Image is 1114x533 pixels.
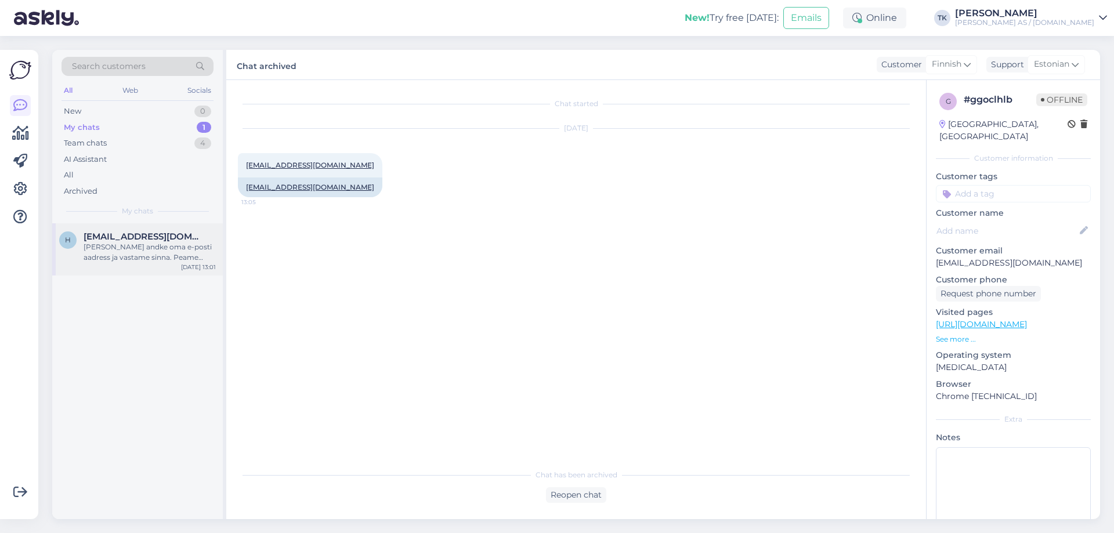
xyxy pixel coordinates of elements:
[936,185,1091,202] input: Add a tag
[877,59,922,71] div: Customer
[246,183,374,191] a: [EMAIL_ADDRESS][DOMAIN_NAME]
[936,274,1091,286] p: Customer phone
[964,93,1036,107] div: # ggoclhlb
[936,207,1091,219] p: Customer name
[194,137,211,149] div: 4
[536,470,617,480] span: Chat has been archived
[64,186,97,197] div: Archived
[939,118,1068,143] div: [GEOGRAPHIC_DATA], [GEOGRAPHIC_DATA]
[197,122,211,133] div: 1
[936,171,1091,183] p: Customer tags
[955,18,1094,27] div: [PERSON_NAME] AS / [DOMAIN_NAME]
[72,60,146,72] span: Search customers
[62,83,75,98] div: All
[122,206,153,216] span: My chats
[936,414,1091,425] div: Extra
[934,10,950,26] div: TK
[783,7,829,29] button: Emails
[1034,58,1069,71] span: Estonian
[64,154,107,165] div: AI Assistant
[685,12,710,23] b: New!
[936,334,1091,345] p: See more ...
[65,235,71,244] span: h
[241,198,285,206] span: 13:05
[84,242,216,263] div: [PERSON_NAME] andke oma e-posti aadress ja vastame sinna. Peame [PERSON_NAME] spetsialistidega nõ...
[64,106,81,117] div: New
[194,106,211,117] div: 0
[936,257,1091,269] p: [EMAIL_ADDRESS][DOMAIN_NAME]
[546,487,606,503] div: Reopen chat
[936,432,1091,444] p: Notes
[936,390,1091,403] p: Chrome [TECHNICAL_ID]
[238,123,914,133] div: [DATE]
[238,99,914,109] div: Chat started
[955,9,1107,27] a: [PERSON_NAME][PERSON_NAME] AS / [DOMAIN_NAME]
[64,122,100,133] div: My chats
[936,319,1027,329] a: [URL][DOMAIN_NAME]
[936,286,1041,302] div: Request phone number
[9,59,31,81] img: Askly Logo
[84,231,204,242] span: harza2006@hotmail.com
[246,161,374,169] a: [EMAIL_ADDRESS][DOMAIN_NAME]
[64,169,74,181] div: All
[685,11,779,25] div: Try free [DATE]:
[946,97,951,106] span: g
[936,306,1091,318] p: Visited pages
[185,83,214,98] div: Socials
[64,137,107,149] div: Team chats
[936,349,1091,361] p: Operating system
[955,9,1094,18] div: [PERSON_NAME]
[237,57,296,72] label: Chat archived
[936,378,1091,390] p: Browser
[936,224,1077,237] input: Add name
[986,59,1024,71] div: Support
[843,8,906,28] div: Online
[936,245,1091,257] p: Customer email
[120,83,140,98] div: Web
[181,263,216,271] div: [DATE] 13:01
[936,153,1091,164] div: Customer information
[936,361,1091,374] p: [MEDICAL_DATA]
[932,58,961,71] span: Finnish
[1036,93,1087,106] span: Offline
